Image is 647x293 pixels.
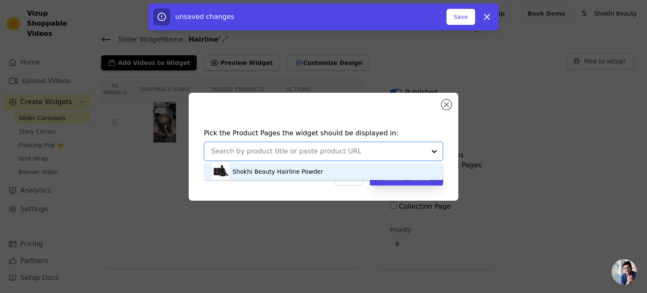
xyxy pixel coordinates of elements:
button: Close modal [441,99,452,110]
input: Search by product title or paste product URL [211,146,426,156]
span: unsaved changes [175,13,234,21]
button: Save [446,9,475,25]
h4: Pick the Product Pages the widget should be displayed in: [204,128,443,138]
div: Open chat [612,259,637,285]
div: Shokhi Beauty Hairline Powder [233,167,323,176]
img: product thumbnail [212,163,229,180]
